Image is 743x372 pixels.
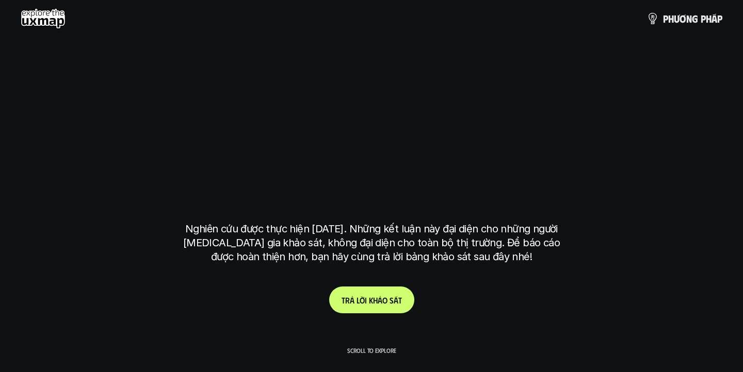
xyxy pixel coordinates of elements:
p: Scroll to explore [347,347,396,354]
h1: tại [GEOGRAPHIC_DATA] [188,168,556,211]
span: g [692,13,698,24]
h1: phạm vi công việc của [183,87,560,130]
span: ơ [680,13,686,24]
span: á [712,13,717,24]
span: T [342,295,345,305]
span: ả [378,295,382,305]
span: h [373,295,378,305]
span: h [668,13,674,24]
span: o [382,295,387,305]
span: t [398,295,402,305]
p: Nghiên cứu được thực hiện [DATE]. Những kết luận này đại diện cho những người [MEDICAL_DATA] gia ... [178,222,565,264]
a: Trảlờikhảosát [329,286,414,313]
span: ả [350,295,354,305]
h6: Kết quả nghiên cứu [336,62,414,74]
span: p [717,13,722,24]
span: r [345,295,350,305]
span: k [369,295,373,305]
span: i [365,295,367,305]
span: n [686,13,692,24]
span: p [663,13,668,24]
span: s [390,295,394,305]
a: phươngpháp [647,8,722,29]
span: ư [674,13,680,24]
span: h [706,13,712,24]
span: l [357,295,360,305]
span: p [701,13,706,24]
span: á [394,295,398,305]
span: ờ [360,295,365,305]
